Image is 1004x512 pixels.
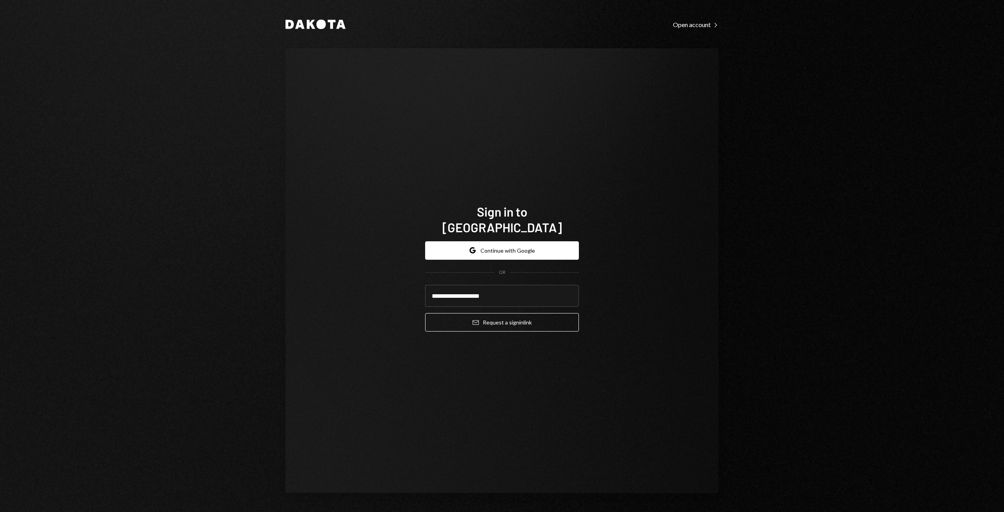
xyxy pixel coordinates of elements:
[499,269,506,276] div: OR
[425,241,579,260] button: Continue with Google
[673,21,718,29] div: Open account
[673,20,718,29] a: Open account
[425,204,579,235] h1: Sign in to [GEOGRAPHIC_DATA]
[425,313,579,332] button: Request a signinlink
